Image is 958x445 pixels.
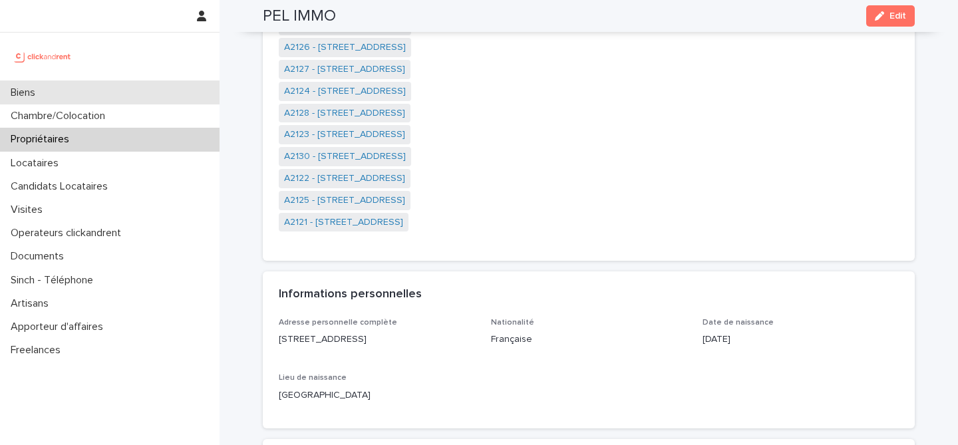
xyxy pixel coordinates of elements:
[284,150,406,164] a: A2130 - [STREET_ADDRESS]
[284,194,405,208] a: A2125 - [STREET_ADDRESS]
[279,319,397,327] span: Adresse personnelle complète
[491,319,534,327] span: Nationalité
[263,7,336,26] h2: PEL IMMO
[5,227,132,239] p: Operateurs clickandrent
[11,43,75,70] img: UCB0brd3T0yccxBKYDjQ
[703,319,774,327] span: Date de naissance
[5,344,71,357] p: Freelances
[703,333,899,347] p: [DATE]
[5,133,80,146] p: Propriétaires
[5,180,118,193] p: Candidats Locataires
[284,41,406,55] a: A2126 - [STREET_ADDRESS]
[284,84,406,98] a: A2124 - [STREET_ADDRESS]
[491,333,687,347] p: Française
[5,86,46,99] p: Biens
[284,172,405,186] a: A2122 - [STREET_ADDRESS]
[5,321,114,333] p: Apporteur d'affaires
[889,11,906,21] span: Edit
[5,204,53,216] p: Visites
[284,106,405,120] a: A2128 - [STREET_ADDRESS]
[279,374,347,382] span: Lieu de naissance
[279,333,475,347] p: [STREET_ADDRESS]
[5,250,75,263] p: Documents
[5,157,69,170] p: Locataires
[5,274,104,287] p: Sinch - Téléphone
[5,297,59,310] p: Artisans
[279,388,475,402] p: [GEOGRAPHIC_DATA]
[284,216,403,229] a: A2121 - [STREET_ADDRESS]
[284,63,405,76] a: A2127 - [STREET_ADDRESS]
[866,5,915,27] button: Edit
[5,110,116,122] p: Chambre/Colocation
[284,128,405,142] a: A2123 - [STREET_ADDRESS]
[279,287,422,302] h2: Informations personnelles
